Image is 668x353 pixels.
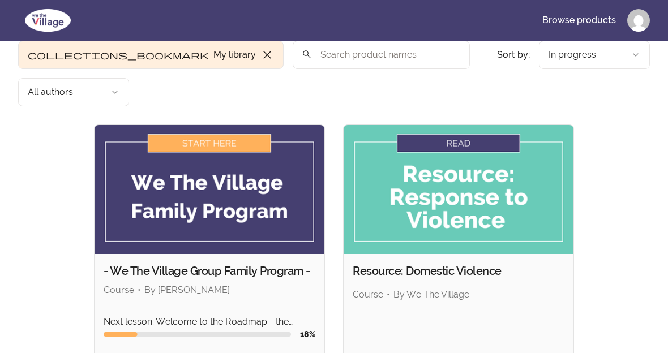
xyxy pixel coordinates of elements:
[300,330,315,339] span: 18 %
[260,49,274,62] span: close
[533,7,625,34] a: Browse products
[393,290,469,300] span: By We The Village
[18,41,284,70] button: Filter by My library
[344,126,573,255] img: Product image for Resource: Domestic Violence
[353,290,383,300] span: Course
[497,50,530,61] span: Sort by:
[104,285,134,296] span: Course
[104,264,315,279] h2: - We The Village Group Family Program -
[18,7,78,34] img: We The Village logo
[533,7,650,34] nav: Main
[539,41,650,70] button: Product sort options
[293,41,470,70] input: Search product names
[18,79,129,107] button: Filter by author
[95,126,324,255] img: Product image for - We The Village Group Family Program -
[353,264,564,279] h2: Resource: Domestic Violence
[387,290,390,300] span: •
[302,47,312,63] span: search
[627,9,650,32] img: Profile image for Amy Laskey
[104,333,291,337] div: Course progress
[144,285,230,296] span: By [PERSON_NAME]
[104,316,315,329] p: Next lesson: Welcome to the Roadmap - the foundation for behavior change.
[28,49,209,62] span: collections_bookmark
[138,285,141,296] span: •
